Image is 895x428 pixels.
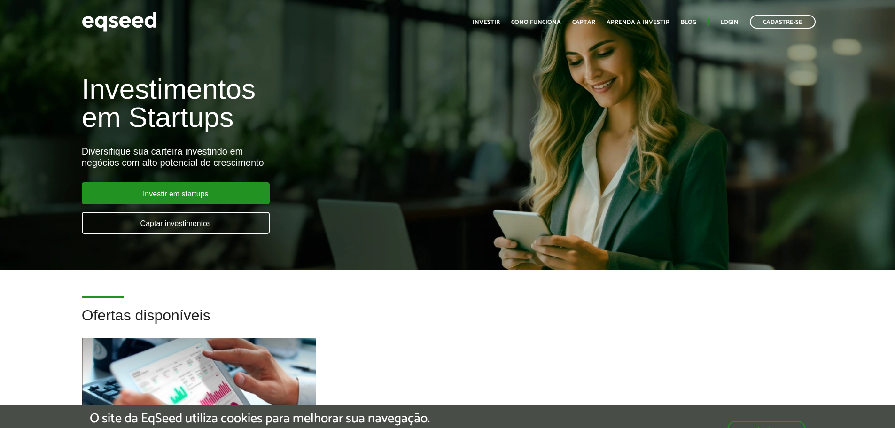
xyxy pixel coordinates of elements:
[82,307,814,338] h2: Ofertas disponíveis
[607,19,669,25] a: Aprenda a investir
[750,15,816,29] a: Cadastre-se
[511,19,561,25] a: Como funciona
[82,75,515,132] h1: Investimentos em Startups
[720,19,739,25] a: Login
[90,412,430,426] h5: O site da EqSeed utiliza cookies para melhorar sua navegação.
[473,19,500,25] a: Investir
[681,19,696,25] a: Blog
[82,9,157,34] img: EqSeed
[82,212,270,234] a: Captar investimentos
[82,146,515,168] div: Diversifique sua carteira investindo em negócios com alto potencial de crescimento
[82,182,270,204] a: Investir em startups
[572,19,595,25] a: Captar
